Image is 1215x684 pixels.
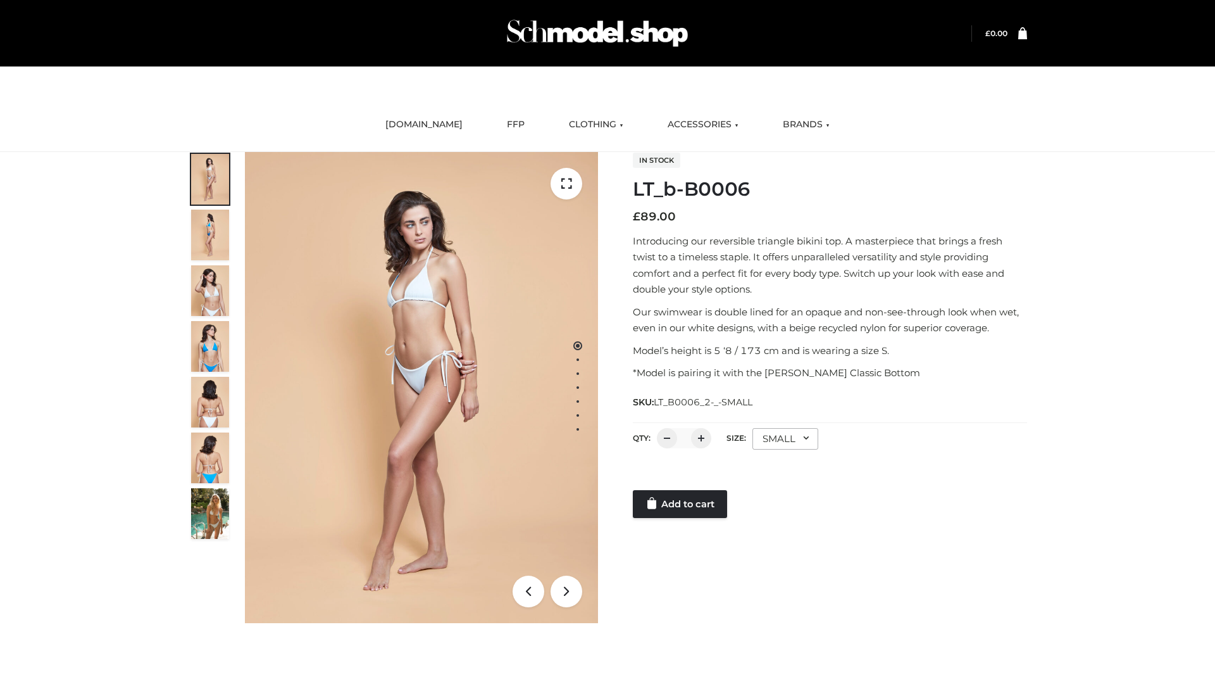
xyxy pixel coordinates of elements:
[497,111,534,139] a: FFP
[633,178,1027,201] h1: LT_b-B0006
[502,8,692,58] img: Schmodel Admin 964
[376,111,472,139] a: [DOMAIN_NAME]
[191,154,229,205] img: ArielClassicBikiniTop_CloudNine_AzureSky_OW114ECO_1-scaled.jpg
[191,433,229,483] img: ArielClassicBikiniTop_CloudNine_AzureSky_OW114ECO_8-scaled.jpg
[633,395,754,410] span: SKU:
[633,210,640,224] span: £
[633,304,1027,336] p: Our swimwear is double lined for an opaque and non-see-through look when wet, even in our white d...
[985,28,1007,38] bdi: 0.00
[191,488,229,539] img: Arieltop_CloudNine_AzureSky2.jpg
[245,152,598,623] img: ArielClassicBikiniTop_CloudNine_AzureSky_OW114ECO_1
[985,28,1007,38] a: £0.00
[559,111,633,139] a: CLOTHING
[633,365,1027,381] p: *Model is pairing it with the [PERSON_NAME] Classic Bottom
[773,111,839,139] a: BRANDS
[726,433,746,443] label: Size:
[658,111,748,139] a: ACCESSORIES
[633,233,1027,298] p: Introducing our reversible triangle bikini top. A masterpiece that brings a fresh twist to a time...
[654,396,752,408] span: LT_B0006_2-_-SMALL
[633,433,651,443] label: QTY:
[985,28,990,38] span: £
[633,490,727,518] a: Add to cart
[752,428,818,450] div: SMALL
[633,343,1027,359] p: Model’s height is 5 ‘8 / 173 cm and is wearing a size S.
[633,210,676,224] bdi: 89.00
[191,377,229,427] img: ArielClassicBikiniTop_CloudNine_AzureSky_OW114ECO_7-scaled.jpg
[191,321,229,372] img: ArielClassicBikiniTop_CloudNine_AzureSky_OW114ECO_4-scaled.jpg
[633,153,680,168] span: In stock
[191,265,229,316] img: ArielClassicBikiniTop_CloudNine_AzureSky_OW114ECO_3-scaled.jpg
[191,210,229,260] img: ArielClassicBikiniTop_CloudNine_AzureSky_OW114ECO_2-scaled.jpg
